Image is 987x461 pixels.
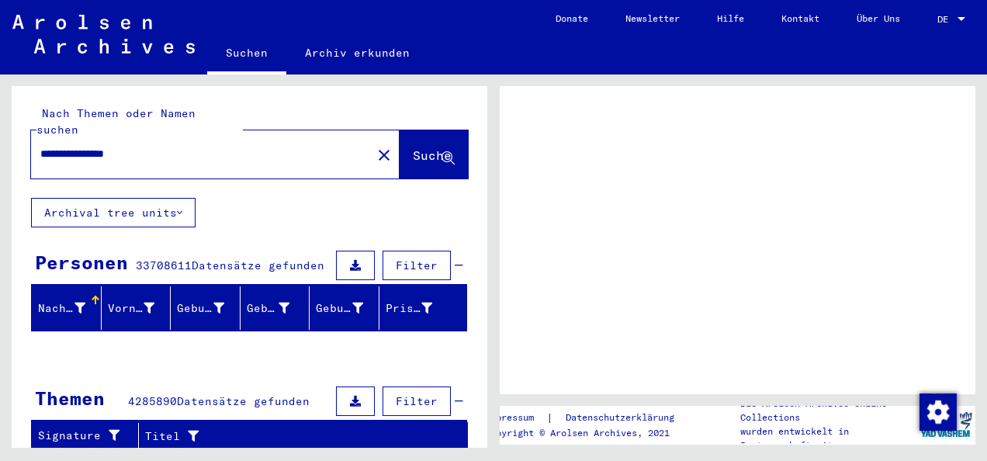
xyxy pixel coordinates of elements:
[108,300,155,317] div: Vorname
[917,405,975,444] img: yv_logo.png
[485,426,693,440] p: Copyright © Arolsen Archives, 2021
[396,258,438,272] span: Filter
[38,428,126,444] div: Signature
[310,286,379,330] mat-header-cell: Geburtsdatum
[31,198,196,227] button: Archival tree units
[375,146,393,165] mat-icon: close
[35,384,105,412] div: Themen
[396,394,438,408] span: Filter
[485,410,546,426] a: Impressum
[108,296,175,321] div: Vorname
[128,394,177,408] span: 4285890
[207,34,286,75] a: Suchen
[247,300,290,317] div: Geburt‏
[247,296,310,321] div: Geburt‏
[38,424,142,449] div: Signature
[383,386,451,416] button: Filter
[286,34,428,71] a: Archiv erkunden
[485,410,693,426] div: |
[38,300,85,317] div: Nachname
[316,300,363,317] div: Geburtsdatum
[102,286,171,330] mat-header-cell: Vorname
[316,296,383,321] div: Geburtsdatum
[937,14,954,25] span: DE
[35,248,128,276] div: Personen
[145,428,437,445] div: Titel
[379,286,467,330] mat-header-cell: Prisoner #
[177,394,310,408] span: Datensätze gefunden
[36,106,196,137] mat-label: Nach Themen oder Namen suchen
[38,296,105,321] div: Nachname
[386,296,452,321] div: Prisoner #
[177,296,244,321] div: Geburtsname
[383,251,451,280] button: Filter
[386,300,433,317] div: Prisoner #
[177,300,224,317] div: Geburtsname
[145,424,452,449] div: Titel
[740,397,916,425] p: Die Arolsen Archives Online-Collections
[919,393,957,431] img: Zustimmung ändern
[369,139,400,170] button: Clear
[553,410,693,426] a: Datenschutzerklärung
[241,286,310,330] mat-header-cell: Geburt‏
[171,286,241,330] mat-header-cell: Geburtsname
[192,258,324,272] span: Datensätze gefunden
[413,147,452,163] span: Suche
[136,258,192,272] span: 33708611
[12,15,195,54] img: Arolsen_neg.svg
[740,425,916,452] p: wurden entwickelt in Partnerschaft mit
[400,130,468,179] button: Suche
[32,286,102,330] mat-header-cell: Nachname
